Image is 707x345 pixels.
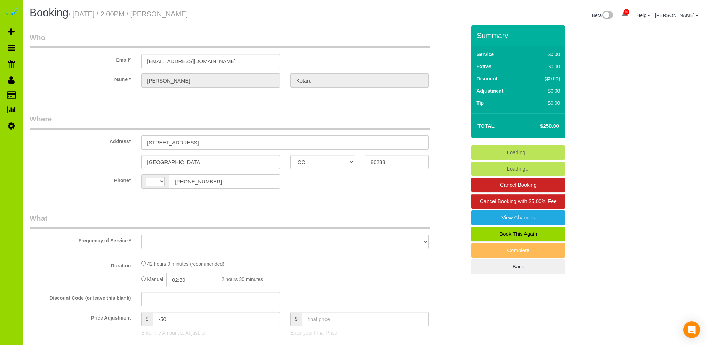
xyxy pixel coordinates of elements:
[4,7,18,17] img: Automaid Logo
[477,123,495,129] strong: Total
[141,54,280,68] input: Email*
[476,75,497,82] label: Discount
[530,75,560,82] div: ($0.00)
[655,13,698,18] a: [PERSON_NAME]
[147,261,224,267] span: 42 hours 0 minutes (recommended)
[530,87,560,94] div: $0.00
[24,135,136,145] label: Address*
[476,51,494,58] label: Service
[24,292,136,301] label: Discount Code (or leave this blank)
[30,32,430,48] legend: Who
[290,329,429,336] p: Enter your Final Price
[618,7,632,22] a: 55
[69,10,188,18] small: / [DATE] / 2:00PM / [PERSON_NAME]
[471,178,565,192] a: Cancel Booking
[624,9,629,15] span: 55
[476,87,503,94] label: Adjustment
[471,259,565,274] a: Back
[24,312,136,321] label: Price Adjustment
[602,11,613,20] img: New interface
[141,155,280,169] input: City*
[141,73,280,88] input: First Name*
[530,51,560,58] div: $0.00
[30,213,430,229] legend: What
[519,123,559,129] h4: $250.00
[141,312,153,326] span: $
[24,54,136,63] label: Email*
[530,100,560,107] div: $0.00
[24,174,136,184] label: Phone*
[476,63,491,70] label: Extras
[24,235,136,244] label: Frequency of Service *
[30,114,430,130] legend: Where
[290,73,429,88] input: Last Name*
[480,198,557,204] span: Cancel Booking with 25.00% Fee
[476,100,484,107] label: Tip
[222,276,263,282] span: 2 hours 30 minutes
[477,31,562,39] h3: Summary
[302,312,429,326] input: final price
[24,73,136,83] label: Name *
[169,174,280,189] input: Phone*
[24,260,136,269] label: Duration
[471,194,565,209] a: Cancel Booking with 25.00% Fee
[471,227,565,241] a: Book This Again
[290,312,302,326] span: $
[147,276,163,282] span: Manual
[683,321,700,338] div: Open Intercom Messenger
[636,13,650,18] a: Help
[365,155,429,169] input: Zip Code*
[530,63,560,70] div: $0.00
[30,7,69,19] span: Booking
[141,329,280,336] p: Enter the Amount to Adjust, or
[471,210,565,225] a: View Changes
[592,13,613,18] a: Beta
